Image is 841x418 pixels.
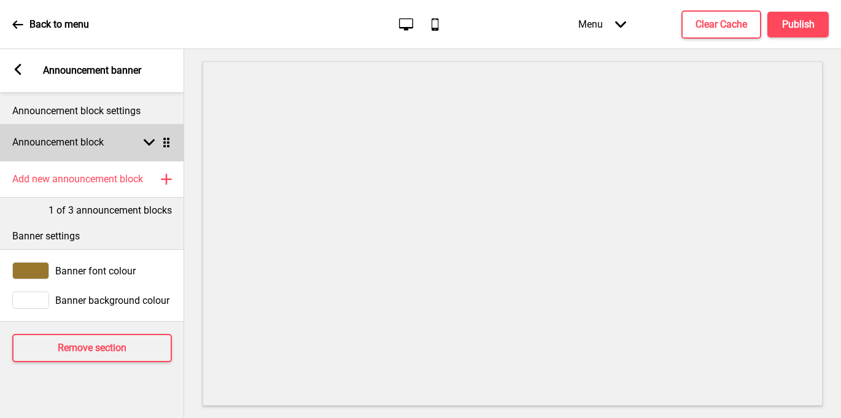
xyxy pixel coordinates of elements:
[43,64,141,77] p: Announcement banner
[29,18,89,31] p: Back to menu
[696,18,747,31] h4: Clear Cache
[12,230,172,243] p: Banner settings
[782,18,815,31] h4: Publish
[12,104,172,118] p: Announcement block settings
[55,295,169,306] span: Banner background colour
[48,204,172,217] p: 1 of 3 announcement blocks
[55,265,136,277] span: Banner font colour
[58,341,126,355] h4: Remove section
[681,10,761,39] button: Clear Cache
[12,262,172,279] div: Banner font colour
[566,6,638,42] div: Menu
[767,12,829,37] button: Publish
[12,334,172,362] button: Remove section
[12,172,143,186] h4: Add new announcement block
[12,8,89,41] a: Back to menu
[12,292,172,309] div: Banner background colour
[12,136,104,149] h4: Announcement block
